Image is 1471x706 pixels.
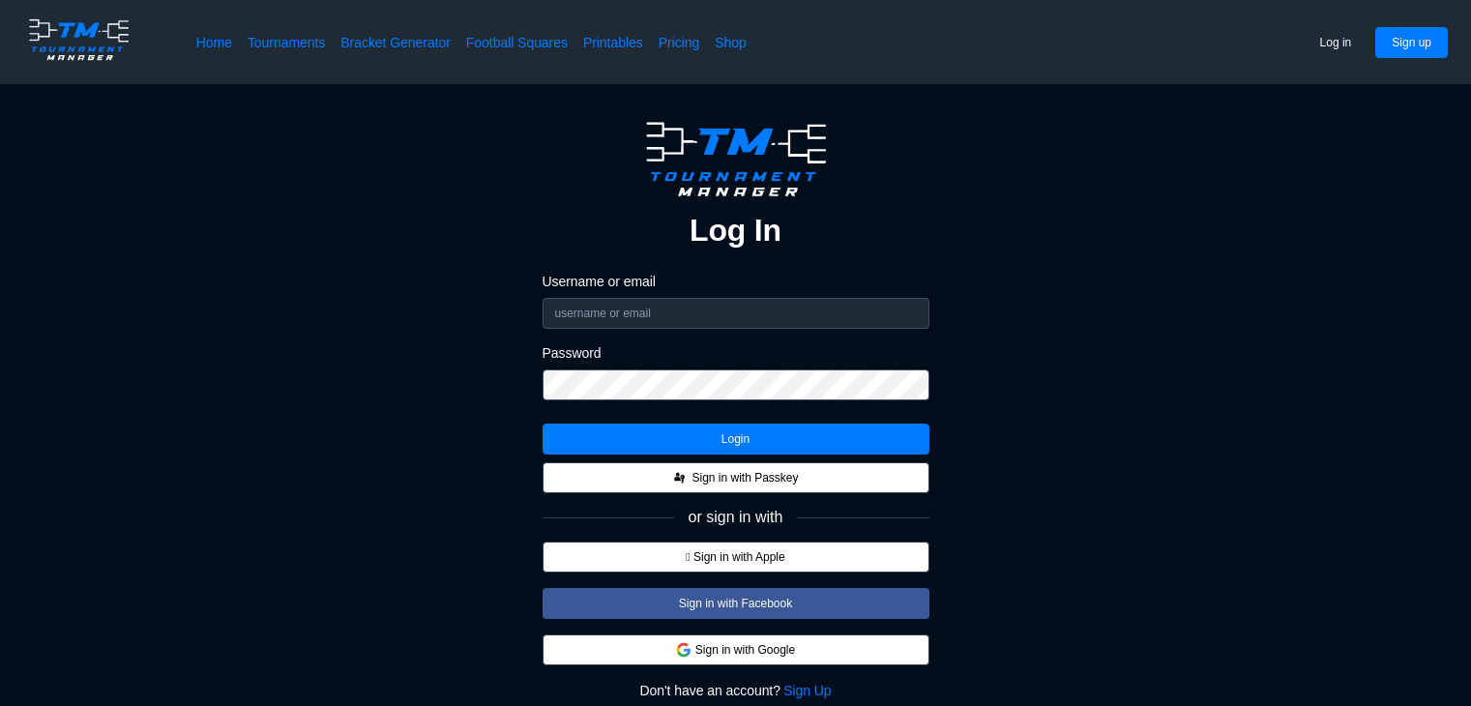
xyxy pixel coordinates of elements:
[466,33,568,52] a: Football Squares
[715,33,747,52] a: Shop
[543,273,929,290] label: Username or email
[23,15,134,64] img: logo.ffa97a18e3bf2c7d.png
[543,462,929,493] button: Sign in with Passkey
[583,33,643,52] a: Printables
[635,115,837,203] img: logo.ffa97a18e3bf2c7d.png
[543,588,929,619] button: Sign in with Facebook
[543,344,929,362] label: Password
[1304,27,1368,58] button: Log in
[672,470,688,485] img: FIDO_Passkey_mark_A_black.dc59a8f8c48711c442e90af6bb0a51e0.svg
[689,509,783,526] span: or sign in with
[639,681,780,700] span: Don't have an account?
[783,681,831,700] a: Sign Up
[196,33,232,52] a: Home
[659,33,699,52] a: Pricing
[543,298,929,329] input: username or email
[543,634,929,665] button: Sign in with Google
[248,33,325,52] a: Tournaments
[1375,27,1448,58] button: Sign up
[543,424,929,455] button: Login
[340,33,451,52] a: Bracket Generator
[543,542,929,573] button:  Sign in with Apple
[676,642,691,658] img: google.d7f092af888a54de79ed9c9303d689d7.svg
[690,211,781,250] h2: Log In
